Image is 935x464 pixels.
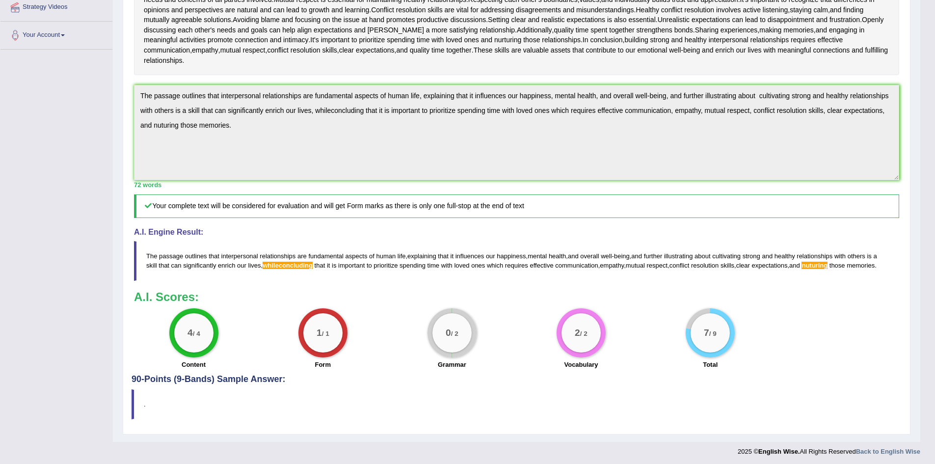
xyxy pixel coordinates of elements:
span: Click to see word definition [625,45,635,55]
span: Click to see word definition [736,45,746,55]
span: Click to see word definition [431,25,447,35]
span: happiness [497,252,526,260]
span: Click to see word definition [843,5,863,15]
span: resolution [691,262,719,269]
span: Click to see word definition [345,5,369,15]
span: Click to see word definition [261,15,280,25]
a: Your Account [0,22,112,46]
span: Click to see word definition [572,45,584,55]
span: Click to see word definition [344,15,360,25]
span: Click to see word definition [511,45,521,55]
span: Click to see word definition [763,5,788,15]
span: Click to see word definition [523,35,540,45]
span: Click to see word definition [791,35,816,45]
span: Click to see word definition [286,5,299,15]
span: Click to see word definition [144,5,169,15]
span: spending [400,262,426,269]
span: Click to see word definition [369,15,384,25]
span: prioritize [374,262,398,269]
span: Click to see word definition [614,15,627,25]
div: 72 words [134,180,899,190]
span: relationships [797,252,832,260]
span: Click to see word definition [368,25,424,35]
small: / 2 [580,330,588,337]
span: Click to see word definition [862,15,883,25]
span: and [568,252,579,260]
span: Click to see word definition [456,5,469,15]
span: Click to see word definition [777,45,811,55]
span: and [631,252,642,260]
span: Click to see word definition [371,5,394,15]
blockquote: . [132,389,902,419]
span: with [441,262,453,269]
span: significantly [183,262,216,269]
span: Click to see word definition [445,5,454,15]
span: Click to see word definition [309,5,329,15]
span: healthy [775,252,795,260]
big: 4 [187,328,193,338]
span: Click to see word definition [179,35,206,45]
span: influences [455,252,484,260]
span: Click to see word definition [852,45,863,55]
span: Possible spelling mistake found. (did you mean: nurturing) [801,262,828,269]
span: Click to see word definition [669,45,681,55]
span: fundamental [308,252,344,260]
span: Click to see word definition [685,35,707,45]
span: requires [505,262,528,269]
span: effective [530,262,553,269]
span: interpersonal [221,252,258,260]
span: Click to see word definition [426,25,430,35]
span: Click to see word definition [636,5,659,15]
small: / 1 [322,330,329,337]
span: Click to see word definition [208,35,233,45]
span: aspects [346,252,368,260]
span: Click to see word definition [816,15,828,25]
span: Click to see word definition [528,15,539,25]
span: of [369,252,374,260]
span: it [451,252,454,260]
span: Click to see word definition [576,5,634,15]
h4: A.I. Engine Result: [134,228,899,237]
span: Click to see word definition [523,45,549,55]
span: Click to see word definition [361,15,367,25]
span: about [695,252,711,260]
span: Click to see word definition [590,25,607,35]
big: 2 [575,328,580,338]
blockquote: , , , - , , , , , , , . [134,241,899,280]
span: Click to see word definition [637,25,672,35]
span: Click to see word definition [542,35,581,45]
span: Click to see word definition [322,15,330,25]
span: Click to see word definition [829,15,860,25]
span: Click to see word definition [674,25,693,35]
span: enrich [218,262,235,269]
span: Click to see word definition [494,45,509,55]
span: Click to see word definition [790,5,811,15]
span: ones [471,262,485,269]
span: Click to see word definition [551,45,570,55]
span: Click to see word definition [748,45,762,55]
span: Click to see word definition [474,45,493,55]
span: Click to see word definition [339,45,354,55]
span: Click to see word definition [282,15,293,25]
span: Click to see word definition [225,5,235,15]
span: Click to see word definition [354,25,365,35]
span: is [332,262,336,269]
span: Click to see word definition [638,45,668,55]
span: Click to see word definition [709,35,748,45]
small: / 9 [709,330,717,337]
span: mutual [626,262,645,269]
span: overall [580,252,599,260]
span: The [146,252,157,260]
a: Back to English Wise [856,448,920,455]
span: life [398,252,406,260]
div: 2025 © All Rights Reserved [738,442,920,456]
span: Click to see word definition [541,15,564,25]
span: well [601,252,612,260]
span: Click to see word definition [464,35,479,45]
span: Click to see word definition [683,45,700,55]
span: Click to see word definition [586,45,615,55]
span: Click to see word definition [684,5,714,15]
span: Click to see word definition [238,25,249,35]
span: Click to see word definition [554,25,573,35]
